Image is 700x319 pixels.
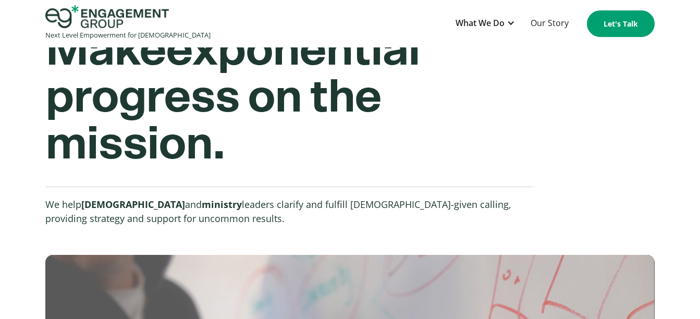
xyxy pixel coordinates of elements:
[45,198,533,226] p: We help and leaders clarify and fulfill [DEMOGRAPHIC_DATA]-given calling, providing strategy and ...
[45,28,211,42] div: Next Level Empowerment for [DEMOGRAPHIC_DATA]
[525,11,574,36] a: Our Story
[587,10,655,37] a: Let's Talk
[450,11,520,36] div: What We Do
[166,27,443,74] span: exponential
[456,16,505,30] div: What We Do
[45,27,443,168] strong: Make progress on the mission.
[81,198,185,211] strong: [DEMOGRAPHIC_DATA]
[45,5,169,28] img: Engagement Group Logo Icon
[202,198,242,211] strong: ministry
[45,5,211,42] a: home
